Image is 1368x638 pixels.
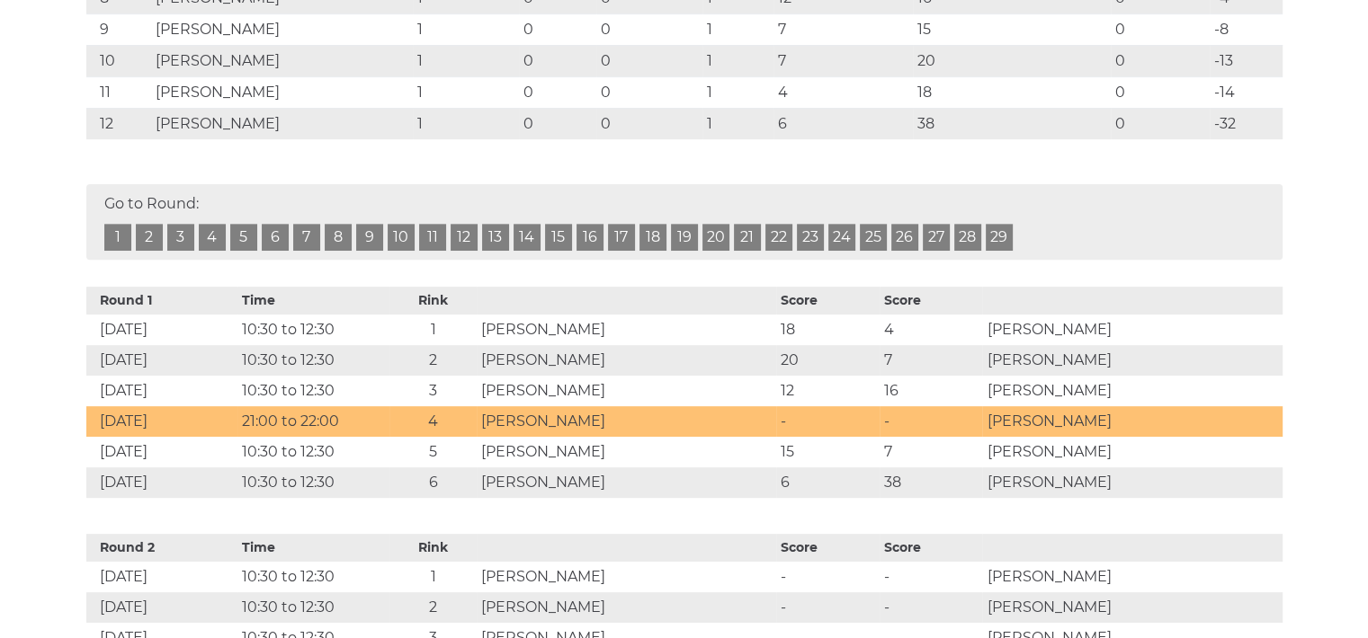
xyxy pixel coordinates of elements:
td: 0 [596,13,702,45]
td: 7 [880,345,983,376]
td: 1 [389,562,477,592]
td: [PERSON_NAME] [477,437,776,467]
td: -32 [1210,108,1283,139]
td: [DATE] [86,345,238,376]
a: 19 [671,224,698,251]
td: 6 [389,467,477,498]
a: 14 [514,224,541,251]
td: [PERSON_NAME] [151,108,413,139]
td: [DATE] [86,376,238,406]
td: [DATE] [86,562,238,592]
a: 9 [356,224,383,251]
td: 0 [596,76,702,108]
td: [DATE] [86,315,238,345]
th: Time [237,287,389,315]
td: [DATE] [86,592,238,623]
td: - [880,592,983,623]
td: 4 [773,76,913,108]
a: 20 [702,224,729,251]
td: 5 [389,437,477,467]
td: 7 [773,45,913,76]
td: 18 [776,315,880,345]
td: 10 [86,45,152,76]
td: [PERSON_NAME] [477,376,776,406]
a: 15 [545,224,572,251]
a: 12 [451,224,478,251]
td: 15 [776,437,880,467]
td: 0 [596,108,702,139]
td: [DATE] [86,467,238,498]
th: Score [776,534,880,562]
td: [PERSON_NAME] [151,13,413,45]
td: 20 [776,345,880,376]
th: Rink [389,287,477,315]
td: [PERSON_NAME] [151,76,413,108]
a: 18 [639,224,666,251]
td: 1 [389,315,477,345]
a: 5 [230,224,257,251]
td: [PERSON_NAME] [982,345,1282,376]
td: [PERSON_NAME] [982,592,1282,623]
a: 17 [608,224,635,251]
td: [PERSON_NAME] [477,345,776,376]
a: 21 [734,224,761,251]
td: 10:30 to 12:30 [237,467,389,498]
td: 2 [389,592,477,623]
td: 20 [913,45,1111,76]
a: 16 [577,224,604,251]
a: 1 [104,224,131,251]
th: Score [880,287,983,315]
td: 38 [880,467,983,498]
td: 0 [519,76,596,108]
a: 2 [136,224,163,251]
td: 12 [86,108,152,139]
td: 0 [1111,13,1210,45]
a: 13 [482,224,509,251]
td: [PERSON_NAME] [982,315,1282,345]
td: 4 [880,315,983,345]
td: 4 [389,406,477,437]
td: 0 [1111,76,1210,108]
a: 7 [293,224,320,251]
a: 26 [891,224,918,251]
td: [PERSON_NAME] [477,315,776,345]
td: 7 [773,13,913,45]
td: [PERSON_NAME] [982,406,1282,437]
td: -13 [1210,45,1283,76]
td: [PERSON_NAME] [477,406,776,437]
td: 10:30 to 12:30 [237,345,389,376]
th: Round 1 [86,287,238,315]
td: 10:30 to 12:30 [237,592,389,623]
td: 1 [413,76,519,108]
td: 0 [519,108,596,139]
td: [PERSON_NAME] [477,592,776,623]
a: 23 [797,224,824,251]
td: 15 [913,13,1111,45]
td: 0 [596,45,702,76]
td: 1 [413,13,519,45]
td: 16 [880,376,983,406]
td: 3 [389,376,477,406]
td: 1 [413,108,519,139]
a: 10 [388,224,415,251]
a: 3 [167,224,194,251]
a: 22 [765,224,792,251]
td: 1 [702,13,773,45]
td: 18 [913,76,1111,108]
td: 1 [702,76,773,108]
td: 10:30 to 12:30 [237,376,389,406]
td: -8 [1210,13,1283,45]
th: Round 2 [86,534,238,562]
td: 0 [1111,45,1210,76]
td: - [776,592,880,623]
a: 6 [262,224,289,251]
td: 0 [519,13,596,45]
td: 0 [1111,108,1210,139]
a: 28 [954,224,981,251]
td: 10:30 to 12:30 [237,315,389,345]
td: [PERSON_NAME] [982,562,1282,592]
th: Time [237,534,389,562]
td: 10:30 to 12:30 [237,562,389,592]
td: 6 [773,108,913,139]
a: 8 [325,224,352,251]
